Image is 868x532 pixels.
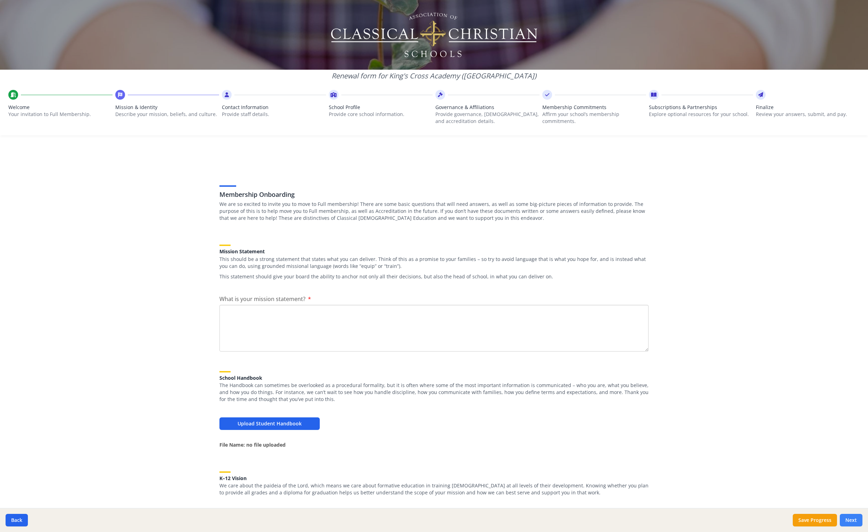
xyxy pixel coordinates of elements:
[219,190,649,199] h3: Membership Onboarding
[542,104,646,111] span: Membership Commitments
[649,111,753,118] p: Explore optional resources for your school.
[219,256,649,270] p: This should be a strong statement that states what you can deliver. Think of this as a promise to...
[329,104,433,111] span: School Profile
[329,111,433,118] p: Provide core school information.
[219,382,649,403] p: The Handbook can sometimes be overlooked as a procedural formality, but it is often where some of...
[542,111,646,125] p: Affirm your school’s membership commitments.
[219,375,649,380] h5: School Handbook
[219,273,649,280] p: This statement should give your board the ability to anchor not only all their decisions, but als...
[435,104,540,111] span: Governance & Affiliations
[219,417,320,430] button: Upload Student Handbook
[6,514,28,526] button: Back
[222,111,326,118] p: Provide staff details.
[756,104,860,111] span: Finalize
[330,10,538,59] img: Logo
[840,514,862,526] button: Next
[219,201,649,222] p: We are so excited to invite you to move to Full membership! There are some basic questions that w...
[115,104,219,111] span: Mission & Identity
[219,476,649,481] h5: K–12 Vision
[793,514,837,526] button: Save Progress
[8,111,113,118] p: Your invitation to Full Membership.
[219,249,649,254] h5: Mission Statement
[649,104,753,111] span: Subscriptions & Partnerships
[756,111,860,118] p: Review your answers, submit, and pay.
[8,104,113,111] span: Welcome
[222,104,326,111] span: Contact Information
[435,111,540,125] p: Provide governance, [DEMOGRAPHIC_DATA], and accreditation details.
[219,441,286,448] strong: File Name: no file uploaded
[219,482,649,496] p: We care about the paideia of the Lord, which means we care about formative education in training ...
[115,111,219,118] p: Describe your mission, beliefs, and culture.
[219,295,305,303] span: What is your mission statement?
